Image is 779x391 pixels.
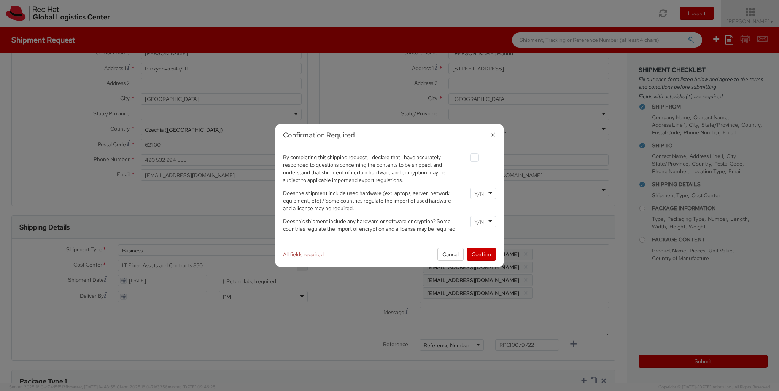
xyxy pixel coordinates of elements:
[283,190,451,212] span: Does the shipment include used hardware (ex: laptops, server, network, equipment, etc)? Some coun...
[437,248,464,261] button: Cancel
[283,154,445,184] span: By completing this shipping request, I declare that I have accurately responded to questions conc...
[474,190,485,198] input: Y/N
[283,130,496,140] h3: Confirmation Required
[283,251,324,258] span: All fields required
[474,218,485,226] input: Y/N
[467,248,496,261] button: Confirm
[283,218,457,232] span: Does this shipment include any hardware or software encryption? Some countries regulate the impor...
